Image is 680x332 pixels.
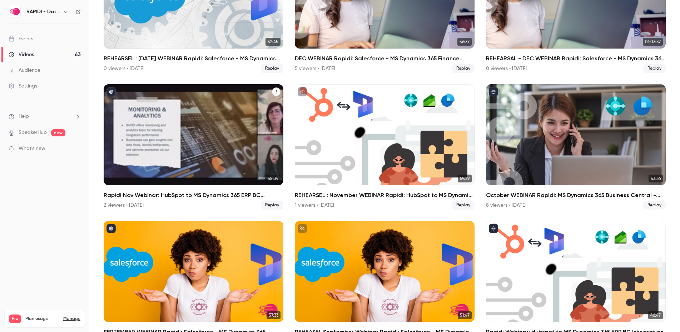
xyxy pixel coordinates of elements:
li: October WEBINAR Rapidi: MS Dynamics 365 Business Central - Dynamics 365 Sales Integration [486,84,666,210]
div: v 4.0.25 [20,11,35,17]
button: unpublished [298,87,307,96]
span: Replay [452,201,475,210]
div: Domain: [DOMAIN_NAME] [19,19,79,24]
li: REHEARSEL : November WEBINAR Rapidi: HubSpot to MS Dynamics 365 ERP BC Integration [295,84,475,210]
h2: REHEARSEL : [DATE] WEBINAR Rapidi: Salesforce - MS Dynamics 365 Business Central Integration [104,54,283,63]
span: Replay [643,64,666,73]
button: published [106,224,116,233]
h2: October WEBINAR Rapidi: MS Dynamics 365 Business Central - Dynamics 365 Sales Integration [486,191,666,200]
li: Rapidi Nov Webinar: HubSpot to MS Dynamics 365 ERP BC Integration [104,84,283,210]
button: published [489,224,498,233]
div: Keywords by Traffic [79,42,120,47]
a: 53:36October WEBINAR Rapidi: MS Dynamics 365 Business Central - Dynamics 365 Sales Integration8 v... [486,84,666,210]
span: 01:03:37 [643,38,663,46]
span: 51:47 [458,311,472,319]
div: Settings [9,82,37,90]
img: logo_orange.svg [11,11,17,17]
h2: REHEARSEL : November WEBINAR Rapidi: HubSpot to MS Dynamics 365 ERP BC Integration [295,191,475,200]
div: 1 viewers • [DATE] [295,202,334,209]
button: published [489,87,498,96]
span: Replay [452,64,475,73]
span: Replay [261,201,283,210]
img: tab_domain_overview_orange.svg [19,41,25,47]
div: 0 viewers • [DATE] [104,65,144,72]
div: Domain Overview [27,42,64,47]
button: published [106,87,116,96]
h6: RAPIDI - Data Integration Solutions [26,8,60,15]
li: help-dropdown-opener [9,113,81,120]
span: Replay [261,64,283,73]
a: 55:34Rapidi Nov Webinar: HubSpot to MS Dynamics 365 ERP BC Integration2 viewers • [DATE]Replay [104,84,283,210]
span: new [51,129,65,136]
span: 59:29 [458,175,472,182]
a: 59:29REHEARSEL : November WEBINAR Rapidi: HubSpot to MS Dynamics 365 ERP BC Integration1 viewers ... [295,84,475,210]
img: website_grey.svg [11,19,17,24]
span: Replay [643,201,666,210]
div: 2 viewers • [DATE] [104,202,144,209]
h2: DEC WEBINAR Rapidi: Salesforce - MS Dynamics 365 Finance Integration [295,54,475,63]
button: unpublished [298,224,307,233]
span: Plan usage [25,316,59,322]
span: 53:36 [649,175,663,182]
h2: Rapidi Nov Webinar: HubSpot to MS Dynamics 365 ERP BC Integration [104,191,283,200]
div: Videos [9,51,34,58]
a: Manage [63,316,80,322]
h2: REHEARSAL - DEC WEBINAR Rapidi: Salesforce - MS Dynamics 365 Finance Integration [486,54,666,63]
div: 0 viewers • [DATE] [486,65,527,72]
span: Pro [9,315,21,323]
div: 8 viewers • [DATE] [486,202,526,209]
div: Audience [9,67,40,74]
span: 52:45 [265,38,281,46]
span: What's new [19,145,45,152]
span: Help [19,113,29,120]
span: 56:37 [457,38,472,46]
div: 5 viewers • [DATE] [295,65,335,72]
span: 57:33 [267,311,281,319]
img: RAPIDI - Data Integration Solutions [9,6,20,17]
span: 55:34 [265,175,281,182]
span: 46:47 [648,311,663,319]
div: Events [9,35,33,42]
a: SpeakerHub [19,129,47,136]
img: tab_keywords_by_traffic_grey.svg [71,41,77,47]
